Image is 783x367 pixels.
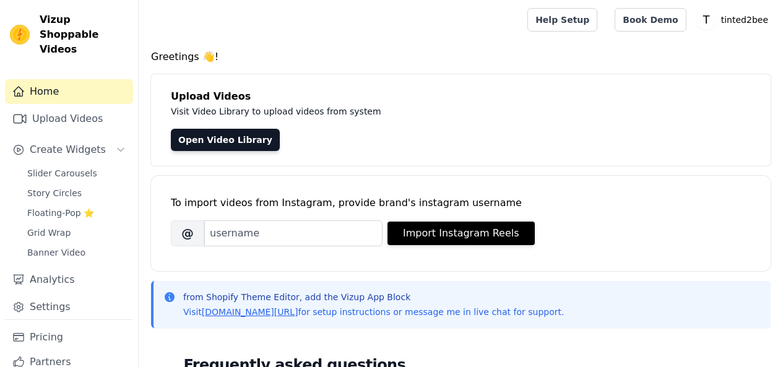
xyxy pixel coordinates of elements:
[5,79,133,104] a: Home
[696,9,773,31] button: T tinted2bee
[27,207,94,219] span: Floating-Pop ⭐
[27,167,97,179] span: Slider Carousels
[183,291,564,303] p: from Shopify Theme Editor, add the Vizup App Block
[30,142,106,157] span: Create Widgets
[27,246,85,259] span: Banner Video
[20,165,133,182] a: Slider Carousels
[20,244,133,261] a: Banner Video
[20,204,133,222] a: Floating-Pop ⭐
[171,129,280,151] a: Open Video Library
[702,14,709,26] text: T
[183,306,564,318] p: Visit for setup instructions or message me in live chat for support.
[27,187,82,199] span: Story Circles
[5,325,133,350] a: Pricing
[171,104,725,119] p: Visit Video Library to upload videos from system
[716,9,773,31] p: tinted2bee
[20,184,133,202] a: Story Circles
[5,106,133,131] a: Upload Videos
[171,89,751,104] h4: Upload Videos
[171,220,204,246] span: @
[202,307,298,317] a: [DOMAIN_NAME][URL]
[40,12,128,57] span: Vizup Shoppable Videos
[27,227,71,239] span: Grid Wrap
[5,295,133,319] a: Settings
[10,25,30,45] img: Vizup
[387,222,535,245] button: Import Instagram Reels
[527,8,597,32] a: Help Setup
[5,267,133,292] a: Analytics
[5,137,133,162] button: Create Widgets
[20,224,133,241] a: Grid Wrap
[171,196,751,210] div: To import videos from Instagram, provide brand's instagram username
[615,8,686,32] a: Book Demo
[204,220,383,246] input: username
[151,50,771,64] h4: Greetings 👋!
